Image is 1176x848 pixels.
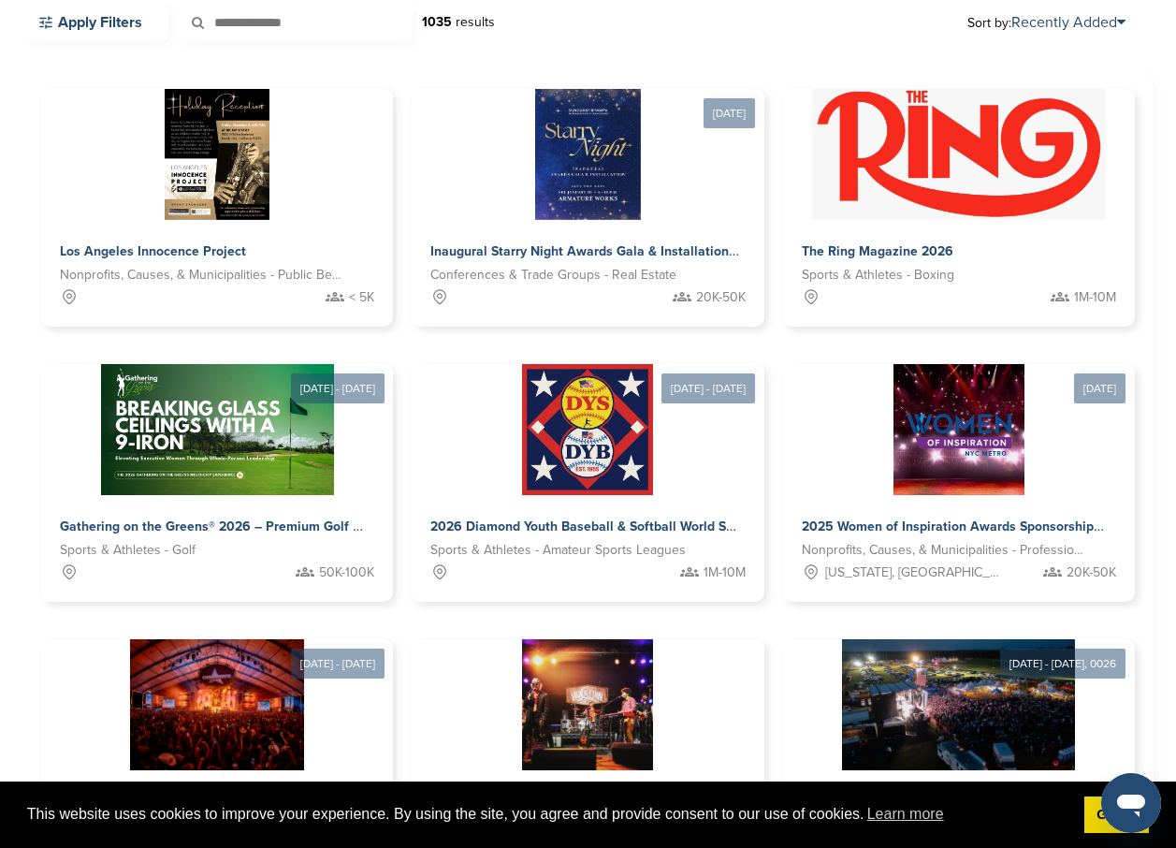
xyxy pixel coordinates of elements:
span: Nonprofits, Causes, & Municipalities - Professional Development [802,540,1088,561]
span: Conferences & Trade Groups - Real Estate [430,265,676,285]
a: Sponsorpitch & The Ring Magazine 2026 Sports & Athletes - Boxing 1M-10M [783,89,1135,327]
span: Sports & Athletes - Amateur Sports Leagues [430,540,686,561]
span: Sports & Athletes - Boxing [802,265,954,285]
a: [DATE] Sponsorpitch & 2025 Women of Inspiration Awards Sponsorship Nonprofits, Causes, & Municipa... [783,334,1135,602]
span: [US_STATE], [GEOGRAPHIC_DATA] [825,563,1007,583]
span: This website uses cookies to improve your experience. By using the site, you agree and provide co... [27,800,1069,828]
a: Recently Added [1011,13,1125,32]
span: 20K-50K [1067,563,1116,583]
iframe: Button to launch messaging window [1101,773,1161,833]
span: Sports & Athletes - Golf [60,540,196,561]
span: 2026 Diamond Youth Baseball & Softball World Series Sponsorships [430,519,840,534]
img: Sponsorpitch & [522,364,653,495]
span: Nonprofits, Causes, & Municipalities - Public Benefit [60,265,346,285]
a: Apply Filters [22,3,169,42]
div: [DATE] - [DATE] [661,373,755,403]
span: The Ring Magazine 2026 [802,243,953,259]
div: [DATE] - [DATE] [291,373,385,403]
div: [DATE] [1074,373,1125,403]
span: 50K-100K [319,563,374,583]
span: < 5K [349,287,374,308]
span: 2025 Women of Inspiration Awards Sponsorship [802,519,1094,534]
img: Sponsorpitch & [130,639,305,770]
span: Inaugural Starry Night Awards Gala & Installation [430,243,729,259]
span: 1M-10M [1074,287,1116,308]
img: Sponsorpitch & [535,89,640,220]
div: [DATE] - [DATE] [291,649,385,679]
span: Sort by: [967,15,1125,30]
span: Gathering on the Greens® 2026 – Premium Golf & Executive Women Sponsorship Experience [60,519,619,534]
span: 20K-50K [696,287,746,308]
img: Sponsorpitch & [842,639,1075,770]
a: [DATE] Sponsorpitch & Inaugural Starry Night Awards Gala & Installation Conferences & Trade Group... [412,59,763,327]
div: [DATE] - [DATE], 0026 [1000,649,1125,679]
div: [DATE] [704,98,755,128]
img: Sponsorpitch & [101,364,334,495]
img: Sponsorpitch & [522,639,653,770]
strong: 1035 [422,14,452,30]
img: Sponsorpitch & [893,364,1024,495]
a: Sponsorpitch & Los Angeles Innocence Project Nonprofits, Causes, & Municipalities - Public Benefi... [41,89,393,327]
a: learn more about cookies [864,800,947,828]
img: Sponsorpitch & [812,89,1106,220]
span: 1M-10M [704,563,746,583]
img: Sponsorpitch & [165,89,269,220]
a: [DATE] - [DATE] Sponsorpitch & Gathering on the Greens® 2026 – Premium Golf & Executive Women Spo... [41,334,393,602]
a: dismiss cookie message [1084,797,1149,834]
span: Los Angeles Innocence Project [60,243,246,259]
a: [DATE] - [DATE] Sponsorpitch & 2026 Diamond Youth Baseball & Softball World Series Sponsorships S... [412,334,763,602]
span: results [456,14,495,30]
